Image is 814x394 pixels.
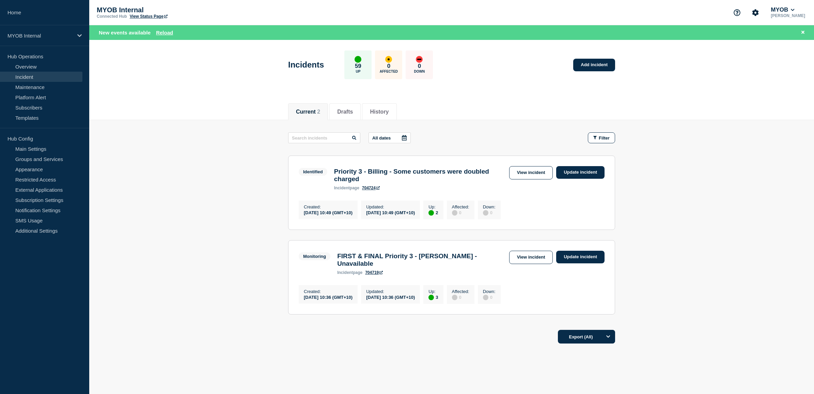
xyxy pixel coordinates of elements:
[483,294,496,300] div: 0
[601,330,615,344] button: Options
[416,56,423,63] div: down
[299,168,327,176] span: Identified
[428,210,434,216] div: up
[380,70,398,73] p: Affected
[414,70,425,73] p: Down
[337,270,353,275] span: incident
[334,168,506,183] h3: Priority 3 - Billing - Some customers were doubled charged
[730,5,744,20] button: Support
[296,109,320,115] button: Current 2
[556,251,605,263] a: Update incident
[366,294,415,300] div: [DATE] 10:36 (GMT+10)
[428,294,438,300] div: 3
[366,204,415,209] p: Updated :
[483,210,488,216] div: disabled
[370,109,389,115] button: History
[509,251,553,264] a: View incident
[356,70,360,73] p: Up
[317,109,320,115] span: 2
[452,210,457,216] div: disabled
[428,204,438,209] p: Up :
[452,294,469,300] div: 0
[558,330,615,344] button: Export (All)
[452,204,469,209] p: Affected :
[304,209,353,215] div: [DATE] 10:49 (GMT+10)
[99,30,151,35] span: New events available
[599,135,610,141] span: Filter
[428,289,438,294] p: Up :
[355,56,361,63] div: up
[299,252,330,260] span: Monitoring
[337,252,505,267] h3: FIRST & FINAL Priority 3 - [PERSON_NAME] - Unavailable
[288,132,360,143] input: Search incidents
[483,289,496,294] p: Down :
[748,5,763,20] button: Account settings
[337,270,362,275] p: page
[7,33,73,39] p: MYOB Internal
[130,14,168,19] a: View Status Page
[428,295,434,300] div: up
[385,56,392,63] div: affected
[337,109,353,115] button: Drafts
[769,6,796,13] button: MYOB
[483,295,488,300] div: disabled
[304,204,353,209] p: Created :
[556,166,605,179] a: Update incident
[334,186,350,190] span: incident
[452,209,469,216] div: 0
[573,59,615,71] a: Add incident
[483,204,496,209] p: Down :
[769,13,807,18] p: [PERSON_NAME]
[334,186,359,190] p: page
[452,289,469,294] p: Affected :
[509,166,553,179] a: View incident
[372,135,391,141] p: All dates
[387,63,390,70] p: 0
[156,30,173,35] button: Reload
[304,289,353,294] p: Created :
[452,295,457,300] div: disabled
[365,270,383,275] a: 704719
[418,63,421,70] p: 0
[588,132,615,143] button: Filter
[97,14,127,19] p: Connected Hub
[483,209,496,216] div: 0
[97,6,233,14] p: MYOB Internal
[366,289,415,294] p: Updated :
[362,186,380,190] a: 704724
[355,63,361,70] p: 59
[288,60,324,70] h1: Incidents
[428,209,438,216] div: 2
[369,132,411,143] button: All dates
[304,294,353,300] div: [DATE] 10:36 (GMT+10)
[366,209,415,215] div: [DATE] 10:49 (GMT+10)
